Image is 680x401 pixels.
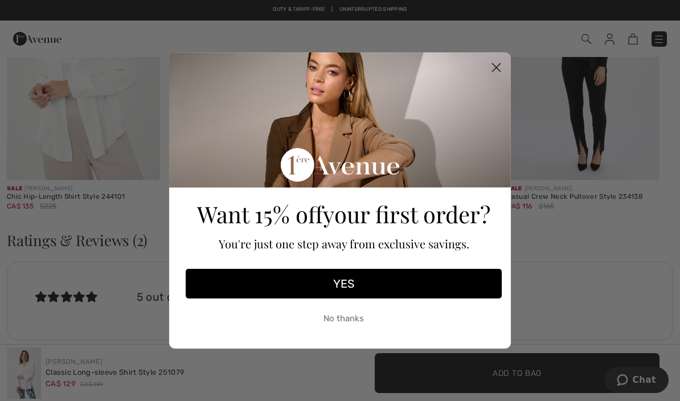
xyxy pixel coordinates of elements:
button: No thanks [186,304,502,333]
span: You're just one step away from exclusive savings. [219,236,469,251]
button: YES [186,269,502,298]
span: Chat [28,8,51,18]
span: Want 15% off [197,199,323,229]
button: Close dialog [486,58,506,77]
span: your first order? [323,199,490,229]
